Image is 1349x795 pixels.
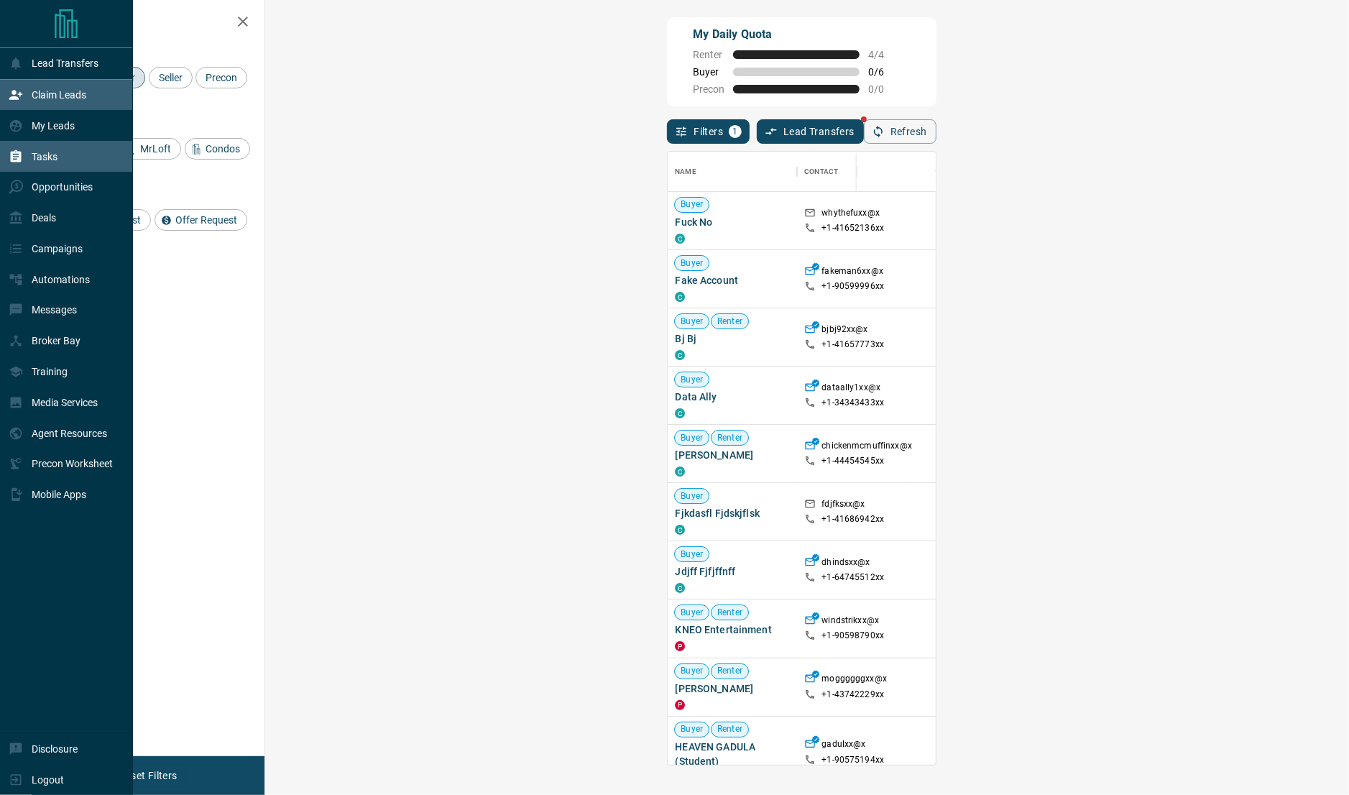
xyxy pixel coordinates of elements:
[821,513,884,525] p: +1- 41686942xx
[675,607,709,619] span: Buyer
[868,66,900,78] span: 0 / 6
[675,432,709,444] span: Buyer
[712,665,748,677] span: Renter
[712,607,748,619] span: Renter
[821,265,883,280] p: fakeman6xx@x
[712,316,748,328] span: Renter
[668,152,797,192] div: Name
[821,382,880,397] p: dataally1xx@x
[135,143,176,155] span: MrLoft
[821,440,911,455] p: chickenmcmuffinxx@x
[675,390,790,404] span: Data Ally
[693,26,900,43] p: My Daily Quota
[675,448,790,462] span: [PERSON_NAME]
[675,152,696,192] div: Name
[821,689,884,701] p: +1- 43742229xx
[821,207,880,222] p: whythefuxx@x
[821,738,865,753] p: gadulxx@x
[675,681,790,696] span: [PERSON_NAME]
[109,763,186,788] button: Reset Filters
[821,498,865,513] p: fdjfksxx@x
[195,67,247,88] div: Precon
[712,432,748,444] span: Renter
[201,72,242,83] span: Precon
[675,740,790,768] span: HEAVEN GADULA (Student)
[821,323,867,339] p: bjbj92xx@x
[868,83,900,95] span: 0 / 0
[675,408,685,418] div: condos.ca
[675,273,790,288] span: Fake Account
[804,152,838,192] div: Contact
[821,222,884,234] p: +1- 41652136xx
[675,331,790,346] span: Bj Bj
[155,209,247,231] div: Offer Request
[821,397,884,409] p: +1- 34343433xx
[675,700,685,710] div: property.ca
[821,339,884,351] p: +1- 41657773xx
[675,257,709,270] span: Buyer
[675,215,790,229] span: Fuck No
[675,316,709,328] span: Buyer
[693,66,724,78] span: Buyer
[797,152,912,192] div: Contact
[757,119,864,144] button: Lead Transfers
[864,119,936,144] button: Refresh
[821,630,884,642] p: +1- 90598790xx
[730,127,740,137] span: 1
[170,214,242,226] span: Offer Request
[675,374,709,386] span: Buyer
[675,292,685,302] div: condos.ca
[675,525,685,535] div: condos.ca
[821,754,884,766] p: +1- 90575194xx
[667,119,750,144] button: Filters1
[675,641,685,651] div: property.ca
[201,143,245,155] span: Condos
[675,467,685,477] div: condos.ca
[675,198,709,211] span: Buyer
[154,72,188,83] span: Seller
[868,49,900,60] span: 4 / 4
[821,615,879,630] p: windstrikxx@x
[712,723,748,735] span: Renter
[693,49,724,60] span: Renter
[821,556,870,571] p: dhindsxx@x
[675,548,709,561] span: Buyer
[675,622,790,637] span: KNEO Entertainment
[675,490,709,502] span: Buyer
[675,723,709,735] span: Buyer
[821,673,887,688] p: moggggggxx@x
[821,455,884,467] p: +1- 44454545xx
[675,350,685,360] div: condos.ca
[185,138,250,160] div: Condos
[675,583,685,593] div: condos.ca
[675,564,790,579] span: Jdjff Fjfjffnff
[46,14,250,32] h2: Filters
[821,571,884,584] p: +1- 64745512xx
[675,234,685,244] div: condos.ca
[119,138,181,160] div: MrLoft
[149,67,193,88] div: Seller
[675,506,790,520] span: Fjkdasfl Fjdskjflsk
[675,665,709,677] span: Buyer
[821,280,884,293] p: +1- 90599996xx
[693,83,724,95] span: Precon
